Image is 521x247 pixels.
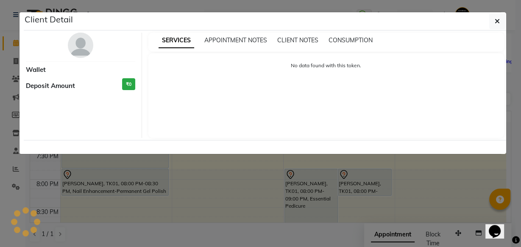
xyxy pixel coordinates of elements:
[68,33,93,58] img: avatar
[329,36,373,44] span: CONSUMPTION
[157,62,496,69] p: No data found with this token.
[277,36,318,44] span: CLIENT NOTES
[122,78,135,91] h3: ₹0
[204,36,267,44] span: APPOINTMENT NOTES
[26,65,46,75] span: Wallet
[159,33,194,48] span: SERVICES
[26,81,75,91] span: Deposit Amount
[485,213,513,239] iframe: chat widget
[25,13,73,26] h5: Client Detail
